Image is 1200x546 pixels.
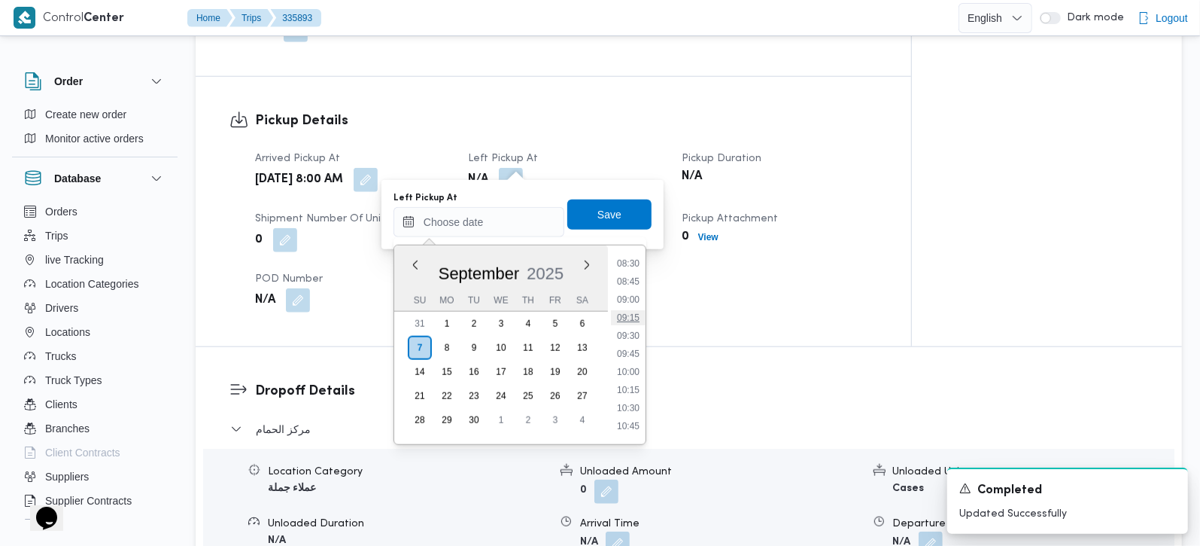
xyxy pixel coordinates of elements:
h3: Pickup Details [255,111,877,131]
button: Client Contracts [18,441,172,465]
div: Button. Open the year selector. 2025 is currently selected. [526,264,564,284]
div: We [489,290,513,311]
div: Order [12,102,178,157]
div: Button. Open the month selector. September is currently selected. [438,264,521,284]
span: Completed [977,482,1042,500]
h3: Database [54,169,101,188]
button: Create new order [18,102,172,127]
div: day-20 [570,360,594,384]
div: day-4 [570,408,594,432]
div: day-27 [570,384,594,408]
b: View [698,232,718,242]
button: live Tracking [18,248,172,272]
div: Departure Time [893,516,1174,532]
div: Fr [543,290,567,311]
div: day-25 [516,384,540,408]
span: Orders [45,203,77,221]
span: Trips [45,227,68,245]
b: 0 [682,228,689,246]
li: 09:45 [611,346,646,361]
b: N/A [255,291,275,310]
span: Pickup Duration [682,154,761,163]
div: day-30 [462,408,486,432]
button: Trips [229,9,273,27]
button: Save [567,200,652,230]
span: مركز الحمام [256,420,311,438]
div: month-2025-09 [406,312,596,432]
button: مركز الحمام [230,420,1148,438]
button: 335893 [270,9,321,27]
span: Create new order [45,105,126,124]
span: Monitor active orders [45,130,144,148]
div: Mo [435,290,459,311]
span: Branches [45,419,90,438]
span: 2025 [527,264,564,283]
iframe: chat widget [15,486,63,531]
div: day-9 [462,336,486,360]
span: Shipment Number of Units [255,214,390,224]
div: day-6 [570,312,594,336]
b: N/A [268,535,286,545]
button: View [692,228,725,246]
div: day-16 [462,360,486,384]
li: 08:30 [611,256,646,271]
span: Trucks [45,347,76,365]
div: day-3 [489,312,513,336]
div: Database [12,200,178,526]
div: day-13 [570,336,594,360]
div: Unloaded Unit [893,464,1174,480]
div: Th [516,290,540,311]
span: Supplier Contracts [45,492,132,510]
span: Clients [45,395,77,413]
div: Su [408,290,432,311]
p: Updated Successfully [959,506,1176,522]
div: day-7 [408,336,432,360]
li: 10:30 [611,401,646,416]
div: day-29 [435,408,459,432]
div: day-1 [435,312,459,336]
h3: Order [54,72,83,90]
span: Suppliers [45,468,89,486]
button: Previous Month [409,259,421,271]
b: 0 [580,486,587,496]
div: day-17 [489,360,513,384]
b: N/A [682,168,702,186]
button: Trips [18,224,172,248]
div: day-2 [462,312,486,336]
span: POD Number [255,274,323,284]
h3: Dropoff Details [255,381,1148,401]
div: day-26 [543,384,567,408]
b: Center [84,13,124,24]
button: Clients [18,392,172,416]
button: Drivers [18,296,172,320]
div: Unloaded Amount [580,464,861,480]
div: Location Category [268,464,548,480]
div: day-24 [489,384,513,408]
li: 09:30 [611,328,646,343]
span: Devices [45,516,83,534]
li: 10:45 [611,419,646,434]
li: 09:00 [611,292,646,307]
b: N/A [468,171,488,189]
div: day-18 [516,360,540,384]
li: 10:00 [611,365,646,380]
div: day-21 [408,384,432,408]
div: day-12 [543,336,567,360]
div: Tu [462,290,486,311]
li: 10:15 [611,383,646,398]
div: day-23 [462,384,486,408]
button: Database [24,169,166,188]
span: Save [597,206,621,224]
div: Notification [959,481,1176,500]
input: Press the down key to enter a popover containing a calendar. Press the escape key to close the po... [393,207,564,237]
button: Trucks [18,344,172,368]
span: Arrived Pickup At [255,154,340,163]
span: Left Pickup At [468,154,538,163]
span: September [439,264,520,283]
button: Devices [18,513,172,537]
div: Sa [570,290,594,311]
span: live Tracking [45,251,104,269]
div: day-11 [516,336,540,360]
div: day-3 [543,408,567,432]
span: Pickup Attachment [682,214,778,224]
